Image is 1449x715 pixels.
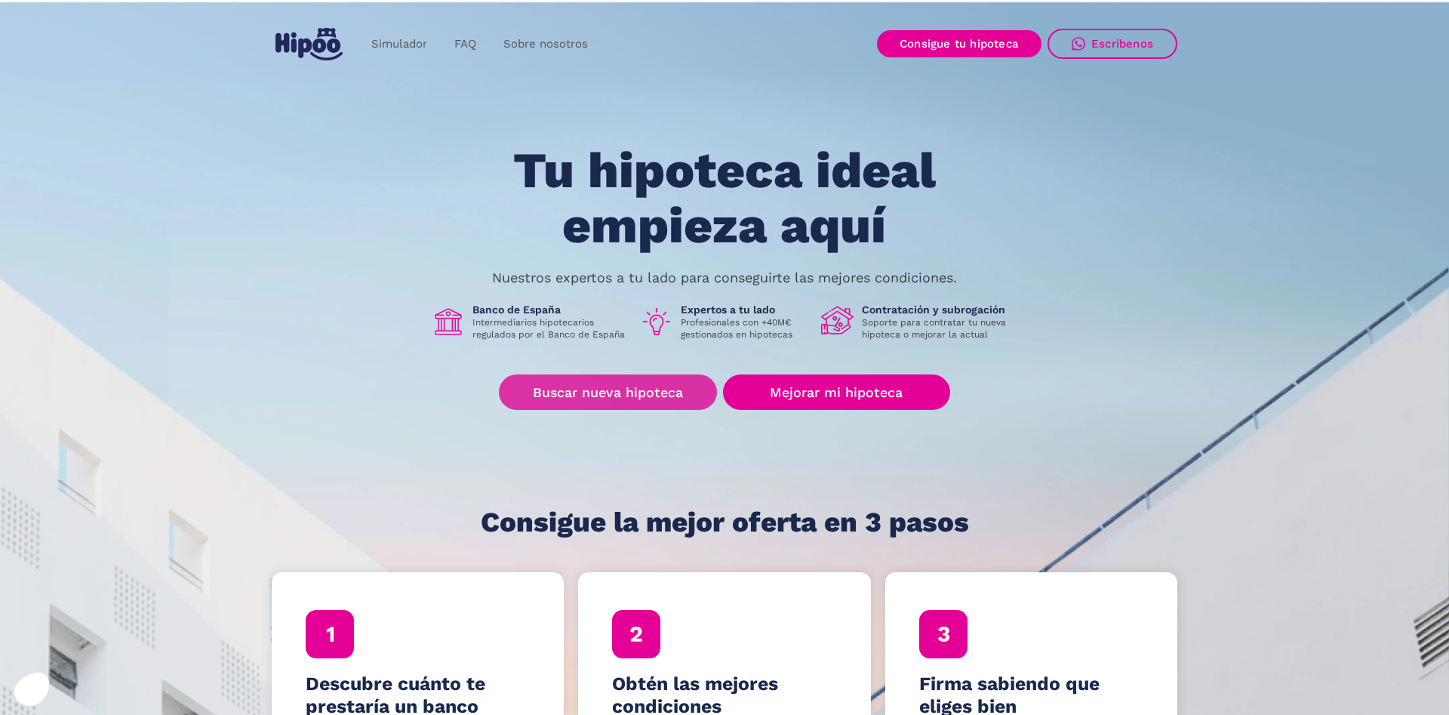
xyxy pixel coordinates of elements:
a: Sobre nosotros [490,29,601,59]
a: Buscar nueva hipoteca [499,374,717,410]
h1: Tu hipoteca ideal empieza aquí [438,143,1011,253]
div: Escríbenos [1091,37,1153,51]
a: Consigue tu hipoteca [877,30,1041,57]
a: home [272,22,346,66]
a: FAQ [441,29,490,59]
a: Simulador [358,29,441,59]
p: Nuestros expertos a tu lado para conseguirte las mejores condiciones. [492,272,957,284]
p: Profesionales con +40M€ gestionados en hipotecas [681,316,809,341]
h1: Consigue la mejor oferta en 3 pasos [481,507,969,538]
p: Intermediarios hipotecarios regulados por el Banco de España [472,316,628,341]
p: Soporte para contratar tu nueva hipoteca o mejorar la actual [862,316,1017,341]
a: Escríbenos [1048,29,1177,59]
h1: Contratación y subrogación [862,303,1017,316]
h1: Expertos a tu lado [681,303,809,316]
a: Mejorar mi hipoteca [723,374,950,410]
h1: Banco de España [472,303,628,316]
